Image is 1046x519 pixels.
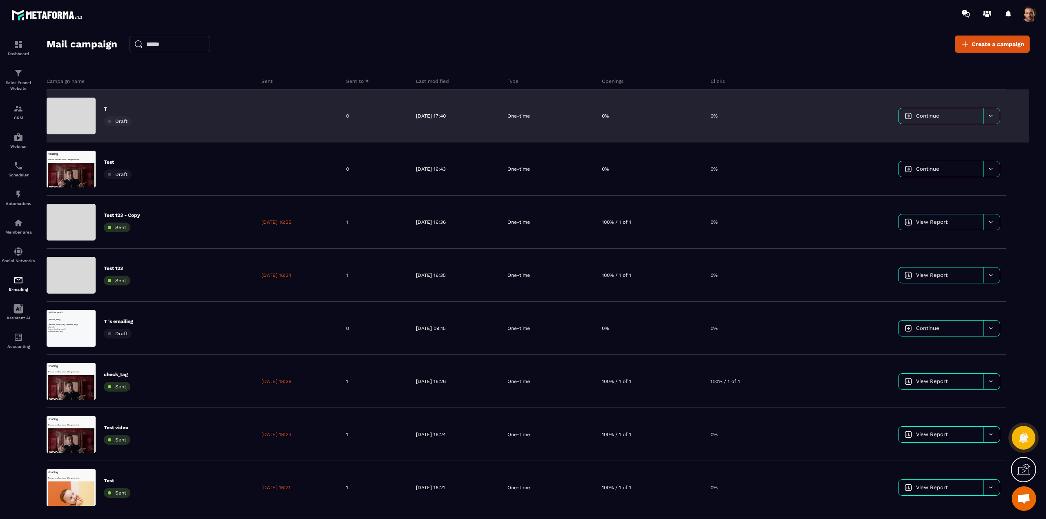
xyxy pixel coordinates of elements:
p: [DATE] 16:34 [261,272,291,278]
p: 0 [346,166,349,172]
p: Social Networks [2,258,35,263]
p: T 's emailing [104,318,133,325]
h2: Mail campaign [47,36,117,52]
p: Last modified [416,78,449,85]
p: {{webinar_replay_link}} {{webinar_link}} [4,44,159,52]
p: This is a new Text block. Change the text. [4,25,159,33]
div: Open chat [1012,486,1036,511]
p: Accounting [2,344,35,349]
p: Member area [2,230,35,234]
img: formation [13,104,23,114]
p: [DATE] 16:21 [416,484,445,491]
p: 0% [711,484,717,491]
a: View Report [898,267,983,283]
p: One-time [507,325,530,332]
p: 0% [602,325,609,332]
span: Continue [916,325,939,331]
a: Continue [898,108,983,124]
a: formationformationSales Funnel Website [2,62,35,98]
span: View Report [916,431,948,437]
p: One-time [507,484,530,491]
span: Sent [115,225,126,230]
a: View Report [898,214,983,230]
a: Create a campaign [955,36,1030,53]
p: [DATE] 17:40 [416,113,446,119]
span: Create a campaign [972,40,1024,48]
p: Test [104,477,130,484]
p: [DATE] 16:24 [261,431,291,438]
a: emailemailE-mailing [2,269,35,298]
a: Continue [898,321,983,336]
p: 0 [346,325,349,332]
a: schedulerschedulerScheduler [2,155,35,183]
a: formationformationCRM [2,98,35,126]
img: email [13,275,23,285]
p: One-time [507,219,530,225]
a: formationformationDashboard [2,33,35,62]
p: Sales Funnel Website [2,80,35,91]
p: 0% [602,113,609,119]
p: Test [104,159,132,165]
img: icon [905,165,912,173]
p: 0% [711,325,717,332]
h1: Heading [4,4,159,17]
p: Test 123 [104,265,130,272]
img: formation [13,40,23,49]
p: 0 [346,113,349,119]
p: 0% [711,166,717,172]
p: Test video [104,424,130,431]
p: E-mailing [2,287,35,292]
p: Scheduler [2,173,35,177]
p: 1 [346,484,348,491]
p: Assistant AI [2,316,35,320]
img: icon [905,218,912,226]
p: [DATE] 16:43 [416,166,446,172]
p: {{webinar_date}} [4,28,159,36]
span: Sent [115,437,126,443]
p: Webinar [2,144,35,149]
img: icon [905,272,912,279]
p: [DATE] 16:21 [261,484,291,491]
img: social-network [13,247,23,256]
a: automationsautomationsAutomations [2,183,35,212]
p: One-time [507,272,530,278]
p: Sent to # [346,78,369,85]
p: check_tag [104,371,130,378]
img: automations [13,189,23,199]
span: Sent [115,278,126,283]
span: Continue [916,113,939,119]
p: 100% / 1 of 1 [602,431,631,438]
img: scheduler [13,161,23,171]
p: 0% [711,219,717,225]
p: scheduler [4,52,159,60]
img: icon [905,325,912,332]
p: 100% / 1 of 1 [602,378,631,385]
p: One-time [507,378,530,385]
a: Assistant AI [2,298,35,326]
p: 100% / 1 of 1 [602,272,631,278]
p: Test 123 - Copy [104,212,140,218]
span: Draft [115,172,127,177]
a: automationsautomationsMember area [2,212,35,241]
p: Openings [602,78,624,85]
p: Dashboard [2,51,35,56]
p: [DATE] 16:36 [416,219,446,225]
p: [DATE] 09:15 [416,325,446,332]
p: 100% / 1 of 1 [602,484,631,491]
a: View Report [898,480,983,495]
p: T [104,106,132,112]
img: icon [905,431,912,438]
p: Campaign name [47,78,85,85]
p: [DATE] 16:24 [416,431,446,438]
p: 100% / 1 of 1 [711,378,740,385]
span: View Report [916,272,948,278]
p: Clicks [711,78,725,85]
span: View Report [916,219,948,225]
a: Continue [898,161,983,177]
p: 1 [346,219,348,225]
p: CRM [2,116,35,120]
